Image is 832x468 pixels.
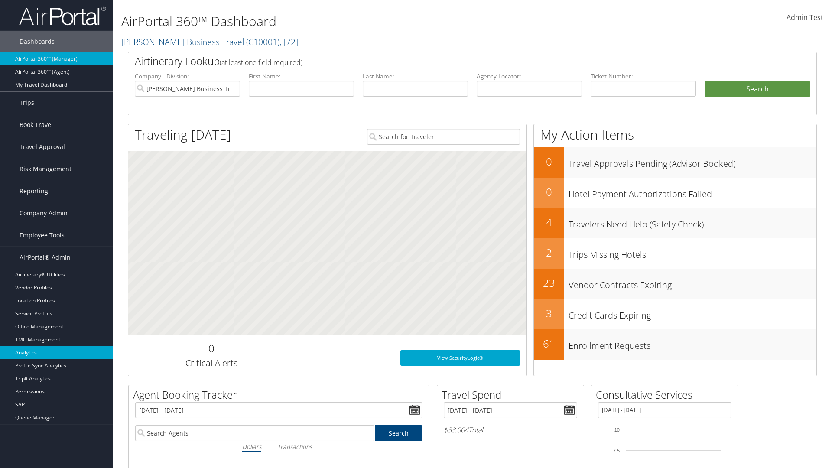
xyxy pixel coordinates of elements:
[19,31,55,52] span: Dashboards
[569,335,816,352] h3: Enrollment Requests
[121,12,589,30] h1: AirPortal 360™ Dashboard
[375,425,423,441] a: Search
[19,136,65,158] span: Travel Approval
[400,350,520,366] a: View SecurityLogic®
[705,81,810,98] button: Search
[19,224,65,246] span: Employee Tools
[534,215,564,230] h2: 4
[242,442,261,451] i: Dollars
[133,387,429,402] h2: Agent Booking Tracker
[534,276,564,290] h2: 23
[279,36,298,48] span: , [ 72 ]
[121,36,298,48] a: [PERSON_NAME] Business Travel
[135,341,288,356] h2: 0
[135,441,422,452] div: |
[19,6,106,26] img: airportal-logo.png
[534,329,816,360] a: 61Enrollment Requests
[534,154,564,169] h2: 0
[19,92,34,114] span: Trips
[135,357,288,369] h3: Critical Alerts
[569,244,816,261] h3: Trips Missing Hotels
[534,238,816,269] a: 2Trips Missing Hotels
[534,185,564,199] h2: 0
[135,54,753,68] h2: Airtinerary Lookup
[363,72,468,81] label: Last Name:
[19,114,53,136] span: Book Travel
[534,299,816,329] a: 3Credit Cards Expiring
[220,58,302,67] span: (at least one field required)
[786,13,823,22] span: Admin Test
[277,442,312,451] i: Transactions
[444,425,468,435] span: $33,004
[569,153,816,170] h3: Travel Approvals Pending (Advisor Booked)
[442,387,584,402] h2: Travel Spend
[19,202,68,224] span: Company Admin
[596,387,738,402] h2: Consultative Services
[569,184,816,200] h3: Hotel Payment Authorizations Failed
[534,147,816,178] a: 0Travel Approvals Pending (Advisor Booked)
[569,275,816,291] h3: Vendor Contracts Expiring
[569,214,816,231] h3: Travelers Need Help (Safety Check)
[786,4,823,31] a: Admin Test
[135,72,240,81] label: Company - Division:
[534,336,564,351] h2: 61
[614,427,620,432] tspan: 10
[19,247,71,268] span: AirPortal® Admin
[591,72,696,81] label: Ticket Number:
[534,269,816,299] a: 23Vendor Contracts Expiring
[534,306,564,321] h2: 3
[613,448,620,453] tspan: 7.5
[534,126,816,144] h1: My Action Items
[477,72,582,81] label: Agency Locator:
[246,36,279,48] span: ( C10001 )
[569,305,816,322] h3: Credit Cards Expiring
[534,178,816,208] a: 0Hotel Payment Authorizations Failed
[19,180,48,202] span: Reporting
[534,245,564,260] h2: 2
[19,158,71,180] span: Risk Management
[534,208,816,238] a: 4Travelers Need Help (Safety Check)
[135,425,374,441] input: Search Agents
[135,126,231,144] h1: Traveling [DATE]
[367,129,520,145] input: Search for Traveler
[444,425,577,435] h6: Total
[249,72,354,81] label: First Name:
